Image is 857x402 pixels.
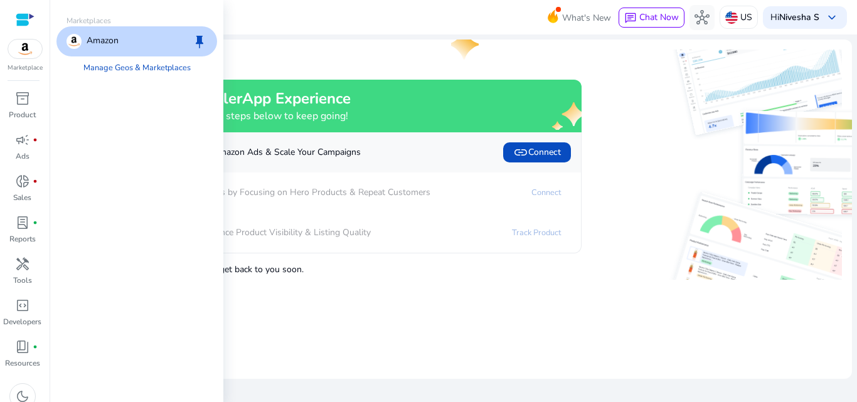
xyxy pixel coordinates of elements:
[695,10,710,25] span: hub
[114,186,430,199] p: Boost Sales by Focusing on Hero Products & Repeat Customers
[15,339,30,354] span: book_4
[770,13,819,22] p: Hi
[689,5,715,30] button: hub
[15,91,30,106] span: inventory_2
[725,11,738,24] img: us.svg
[15,174,30,189] span: donut_small
[624,12,637,24] span: chat
[67,34,82,49] img: amazon.svg
[502,223,571,243] a: Track Product
[513,145,528,160] span: link
[8,40,42,58] img: amazon.svg
[503,142,571,162] button: linkConnect
[562,7,611,29] span: What's New
[13,192,31,203] p: Sales
[56,15,217,26] p: Marketplaces
[779,11,819,23] b: Nivesha S
[9,109,36,120] p: Product
[80,258,582,276] p: , and we'll get back to you soon.
[15,298,30,313] span: code_blocks
[13,275,32,286] p: Tools
[192,34,207,49] span: keep
[5,357,40,369] p: Resources
[9,233,36,245] p: Reports
[15,132,30,147] span: campaign
[33,179,38,184] span: fiber_manual_record
[33,220,38,225] span: fiber_manual_record
[114,226,371,239] p: Enhance Product Visibility & Listing Quality
[33,137,38,142] span: fiber_manual_record
[15,215,30,230] span: lab_profile
[639,11,679,23] span: Chat Now
[33,344,38,349] span: fiber_manual_record
[73,56,201,79] a: Manage Geos & Marketplaces
[619,8,684,28] button: chatChat Now
[824,10,839,25] span: keyboard_arrow_down
[521,182,571,203] a: Connect
[87,34,119,49] p: Amazon
[16,151,29,162] p: Ads
[740,6,752,28] p: US
[451,29,481,60] img: one-star.svg
[8,63,43,73] p: Marketplace
[513,145,561,160] span: Connect
[114,145,361,159] p: Automate Amazon Ads & Scale Your Campaigns
[3,316,41,327] p: Developers
[15,257,30,272] span: handyman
